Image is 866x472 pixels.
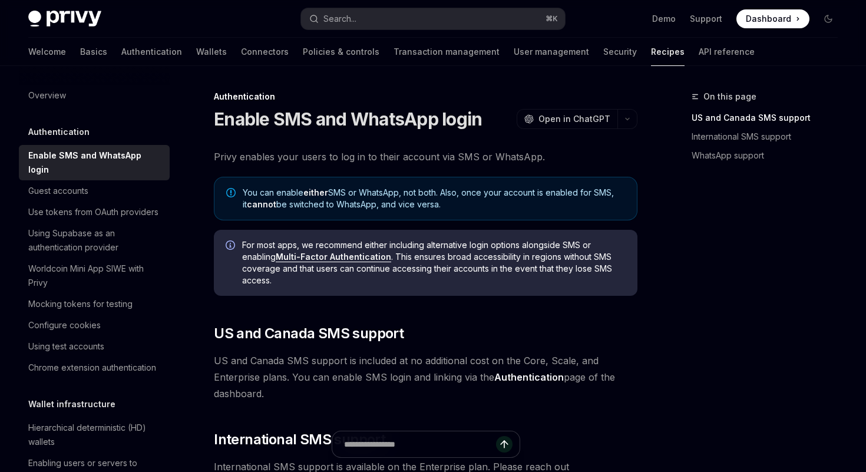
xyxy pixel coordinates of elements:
[652,13,676,25] a: Demo
[28,361,156,375] div: Chrome extension authentication
[699,38,755,66] a: API reference
[28,88,66,103] div: Overview
[28,205,158,219] div: Use tokens from OAuth providers
[214,148,637,165] span: Privy enables your users to log in to their account via SMS or WhatsApp.
[19,85,170,106] a: Overview
[690,13,722,25] a: Support
[517,109,617,129] button: Open in ChatGPT
[692,146,847,165] a: WhatsApp support
[241,38,289,66] a: Connectors
[214,91,637,103] div: Authentication
[19,336,170,357] a: Using test accounts
[819,9,838,28] button: Toggle dark mode
[703,90,756,104] span: On this page
[651,38,685,66] a: Recipes
[692,127,847,146] a: International SMS support
[746,13,791,25] span: Dashboard
[196,38,227,66] a: Wallets
[28,148,163,177] div: Enable SMS and WhatsApp login
[214,352,637,402] span: US and Canada SMS support is included at no additional cost on the Core, Scale, and Enterprise pl...
[19,315,170,336] a: Configure cookies
[28,397,115,411] h5: Wallet infrastructure
[214,108,482,130] h1: Enable SMS and WhatsApp login
[496,436,513,453] button: Send message
[19,145,170,180] a: Enable SMS and WhatsApp login
[538,113,610,125] span: Open in ChatGPT
[301,8,564,29] button: Search...⌘K
[19,417,170,453] a: Hierarchical deterministic (HD) wallets
[28,297,133,311] div: Mocking tokens for testing
[28,226,163,255] div: Using Supabase as an authentication provider
[226,240,237,252] svg: Info
[19,293,170,315] a: Mocking tokens for testing
[19,223,170,258] a: Using Supabase as an authentication provider
[28,339,104,354] div: Using test accounts
[323,12,356,26] div: Search...
[394,38,500,66] a: Transaction management
[303,38,379,66] a: Policies & controls
[514,38,589,66] a: User management
[19,357,170,378] a: Chrome extension authentication
[303,187,328,197] strong: either
[242,239,626,286] span: For most apps, we recommend either including alternative login options alongside SMS or enabling ...
[28,421,163,449] div: Hierarchical deterministic (HD) wallets
[28,318,101,332] div: Configure cookies
[28,11,101,27] img: dark logo
[226,188,236,197] svg: Note
[28,184,88,198] div: Guest accounts
[546,14,558,24] span: ⌘ K
[692,108,847,127] a: US and Canada SMS support
[494,371,564,383] strong: Authentication
[247,199,276,209] strong: cannot
[28,125,90,139] h5: Authentication
[19,180,170,202] a: Guest accounts
[19,258,170,293] a: Worldcoin Mini App SIWE with Privy
[736,9,809,28] a: Dashboard
[276,252,391,262] a: Multi-Factor Authentication
[19,202,170,223] a: Use tokens from OAuth providers
[28,262,163,290] div: Worldcoin Mini App SIWE with Privy
[28,38,66,66] a: Welcome
[603,38,637,66] a: Security
[80,38,107,66] a: Basics
[243,187,625,210] span: You can enable SMS or WhatsApp, not both. Also, once your account is enabled for SMS, it be switc...
[121,38,182,66] a: Authentication
[214,324,404,343] span: US and Canada SMS support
